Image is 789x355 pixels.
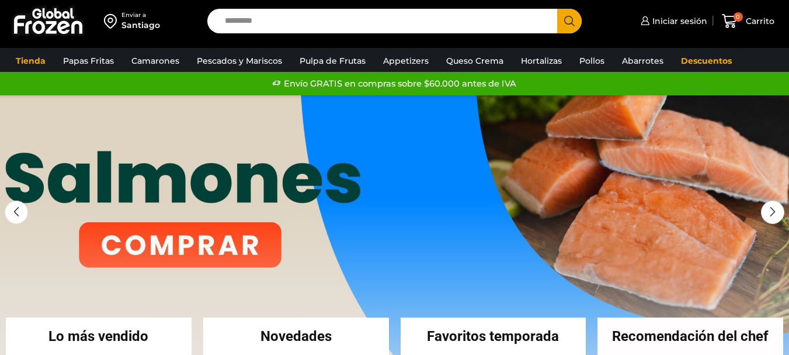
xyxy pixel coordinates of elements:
a: Iniciar sesión [638,9,707,33]
h2: Recomendación del chef [597,329,783,343]
a: Pollos [573,50,610,72]
img: address-field-icon.svg [104,11,121,31]
a: Abarrotes [616,50,669,72]
h2: Novedades [203,329,389,343]
a: Papas Fritas [57,50,120,72]
a: Pulpa de Frutas [294,50,371,72]
span: 0 [734,12,743,22]
a: 0 Carrito [719,8,777,35]
button: Search button [557,9,582,33]
span: Iniciar sesión [649,15,707,27]
a: Queso Crema [440,50,509,72]
h2: Lo más vendido [6,329,192,343]
a: Descuentos [675,50,738,72]
a: Appetizers [377,50,435,72]
div: Santiago [121,19,160,31]
a: Hortalizas [515,50,568,72]
a: Tienda [10,50,51,72]
div: Enviar a [121,11,160,19]
a: Pescados y Mariscos [191,50,288,72]
a: Camarones [126,50,185,72]
h2: Favoritos temporada [401,329,586,343]
span: Carrito [743,15,774,27]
